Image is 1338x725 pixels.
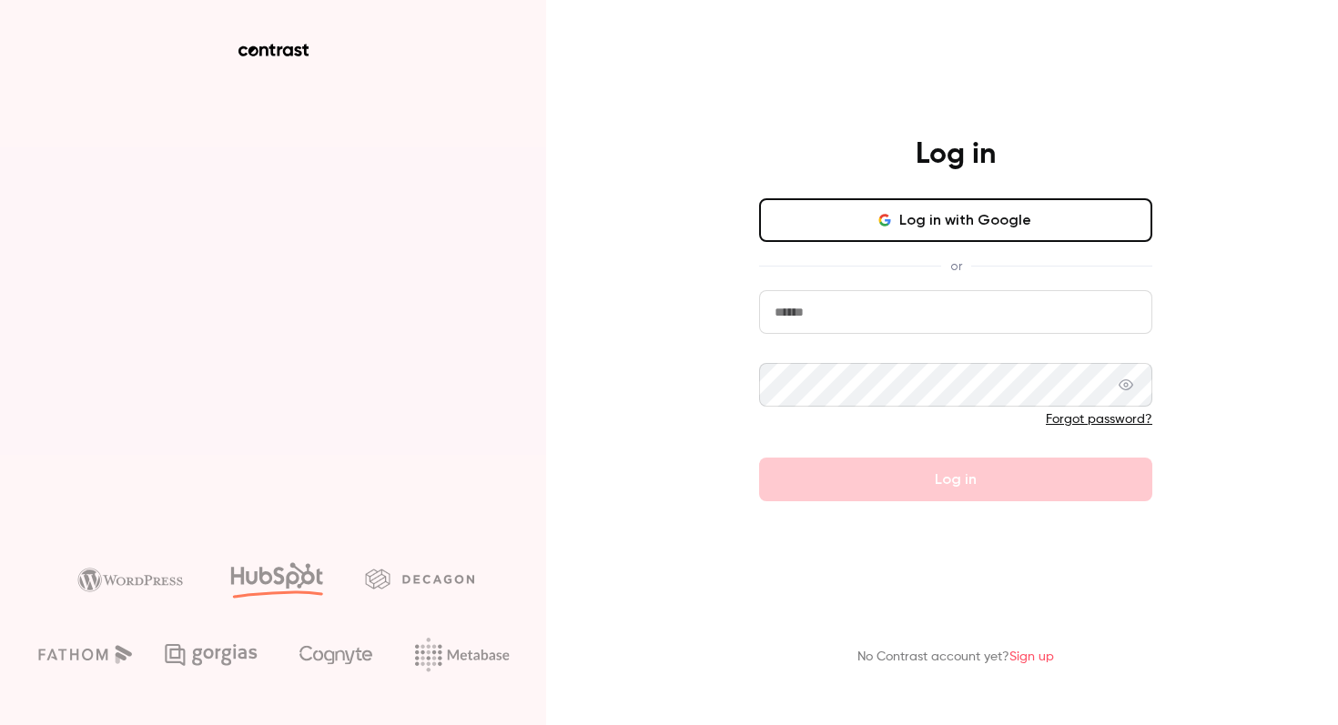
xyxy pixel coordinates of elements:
[1046,413,1152,426] a: Forgot password?
[1009,650,1054,663] a: Sign up
[857,648,1054,667] p: No Contrast account yet?
[759,198,1152,242] button: Log in with Google
[916,136,996,173] h4: Log in
[365,569,474,589] img: decagon
[941,257,971,276] span: or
